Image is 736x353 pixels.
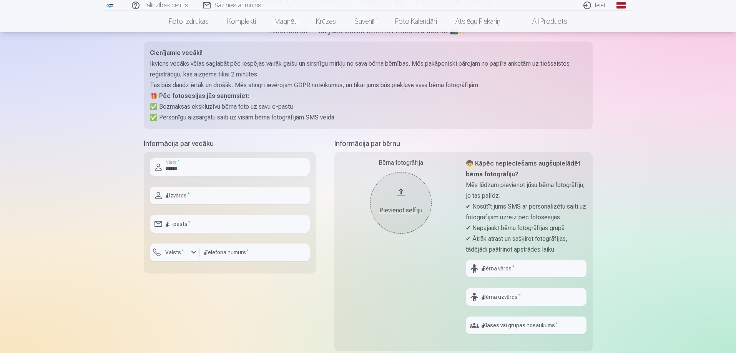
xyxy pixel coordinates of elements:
h5: Informācija par vecāku [144,138,316,149]
p: Mēs lūdzam pievienot jūsu bērna fotogrāfiju, jo tas palīdz: [466,180,586,201]
button: Pievienot selfiju [370,172,432,234]
a: Krūzes [307,11,345,32]
p: ✔ Ātrāk atrast un sašķirot fotogrāfijas, tādējādi paātrinot apstrādes laiku [466,234,586,255]
a: Foto izdrukas [159,11,218,32]
p: ✔ Nosūtīt jums SMS ar personalizētu saiti uz fotogrāfijām uzreiz pēc fotosesijas [466,201,586,223]
label: Valsts [162,249,187,256]
strong: 🎁 Pēc fotosesijas jūs saņemsiet: [150,92,249,99]
a: Foto kalendāri [386,11,446,32]
a: Komplekti [218,11,265,32]
strong: Cienījamie vecāki! [150,49,203,56]
div: Pievienot selfiju [378,206,424,215]
img: /fa1 [106,3,115,8]
p: Tas būs daudz ērtāk un drošāk. Mēs stingri ievērojam GDPR noteikumus, un tikai jums būs piekļuve ... [150,80,586,91]
p: ✔ Nepajaukt bērnu fotogrāfijas grupā [466,223,586,234]
p: ✅ Bezmaksas ekskluzīvu bērna foto uz savu e-pastu [150,101,586,112]
div: Bērna fotogrāfija [341,158,461,167]
strong: 🧒 Kāpēc nepieciešams augšupielādēt bērna fotogrāfiju? [466,160,580,178]
p: Ikviens vecāks vēlas saglabāt pēc iespējas vairāk gaišu un sirsnīgu mirkļu no sava bērna bērnības... [150,58,586,80]
button: Valsts* [150,244,200,261]
h5: Informācija par bērnu [334,138,593,149]
a: Atslēgu piekariņi [446,11,511,32]
a: All products [511,11,577,32]
a: Magnēti [265,11,307,32]
p: ✅ Personīgu aizsargātu saiti uz visām bērna fotogrāfijām SMS veidā [150,112,586,123]
a: Suvenīri [345,11,386,32]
